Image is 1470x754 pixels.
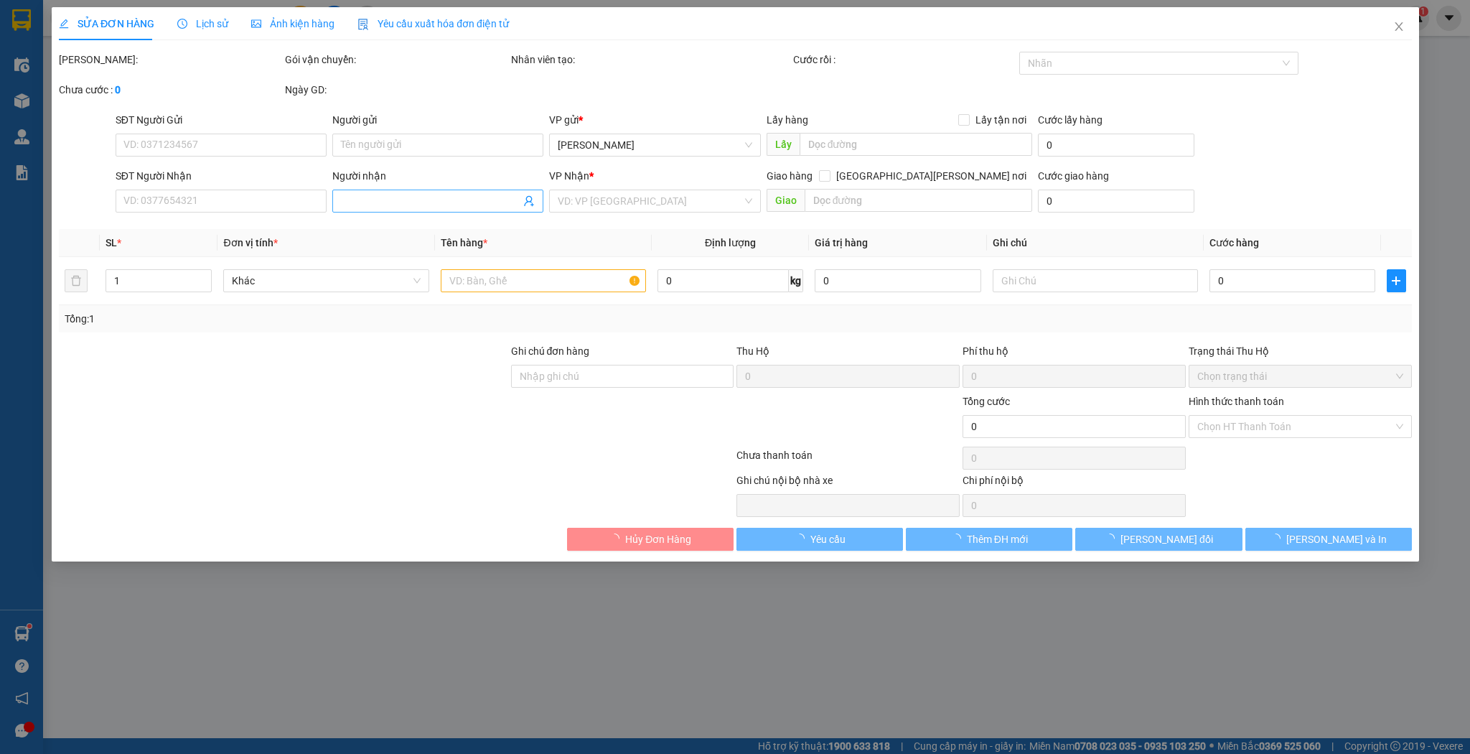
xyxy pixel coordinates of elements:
div: SĐT Người Nhận [115,168,326,184]
input: Dọc đường [799,133,1031,156]
label: Cước lấy hàng [1037,114,1102,126]
div: Ngày GD: [284,82,507,98]
label: Cước giao hàng [1037,170,1108,182]
span: plus [1387,275,1405,287]
span: VP Trần Thủ Độ [558,134,752,156]
input: Ghi Chú [992,269,1197,292]
span: picture [251,19,261,29]
span: Tên hàng [440,237,487,248]
span: [PERSON_NAME] và In [1286,531,1386,547]
span: Chọn trạng thái [1197,366,1403,387]
span: Giao [766,189,804,212]
span: Lấy hàng [766,114,807,126]
span: Yêu cầu [810,531,846,547]
input: Cước giao hàng [1037,190,1194,213]
span: loading [951,534,967,544]
span: Thêm ĐH mới [967,531,1028,547]
div: Cước rồi : [793,52,1016,68]
div: Tổng: 1 [65,311,568,327]
span: loading [609,534,625,544]
span: loading [1105,534,1120,544]
button: [PERSON_NAME] đổi [1075,528,1242,551]
div: Ghi chú nội bộ nhà xe [736,473,960,494]
div: Chi phí nội bộ [963,473,1186,494]
input: Dọc đường [804,189,1031,212]
span: [GEOGRAPHIC_DATA][PERSON_NAME] nơi [830,168,1031,184]
button: Hủy Đơn Hàng [567,528,734,551]
span: loading [1270,534,1286,544]
div: Người gửi [332,112,543,128]
div: Gói vận chuyển: [284,52,507,68]
div: [PERSON_NAME]: [59,52,282,68]
span: Đơn vị tính [223,237,277,248]
span: VP Nhận [549,170,589,182]
span: Cước hàng [1209,237,1258,248]
span: Hủy Đơn Hàng [625,531,691,547]
button: plus [1387,269,1406,292]
img: icon [357,19,369,30]
span: Khác [232,270,420,292]
button: [PERSON_NAME] và In [1245,528,1411,551]
div: VP gửi [549,112,760,128]
button: delete [65,269,88,292]
button: Thêm ĐH mới [906,528,1072,551]
div: Phí thu hộ [963,343,1186,365]
span: Giao hàng [766,170,812,182]
span: Lịch sử [177,18,228,29]
span: Lấy [766,133,799,156]
span: Thu Hộ [736,345,769,357]
span: edit [59,19,69,29]
span: kg [789,269,803,292]
div: Chưa cước : [59,82,282,98]
span: loading [795,534,810,544]
span: clock-circle [177,19,187,29]
div: Chưa thanh toán [735,447,961,473]
input: Cước lấy hàng [1037,134,1194,157]
span: user-add [523,195,535,207]
span: SỬA ĐƠN HÀNG [59,18,154,29]
span: close [1392,21,1404,32]
span: Giá trị hàng [815,237,868,248]
button: Close [1378,7,1418,47]
b: 0 [115,84,121,96]
span: Lấy tận nơi [969,112,1031,128]
div: Người nhận [332,168,543,184]
div: SĐT Người Gửi [115,112,326,128]
label: Hình thức thanh toán [1189,396,1284,407]
span: [PERSON_NAME] đổi [1120,531,1213,547]
label: Ghi chú đơn hàng [510,345,589,357]
th: Ghi chú [986,229,1203,257]
input: VD: Bàn, Ghế [440,269,645,292]
span: Ảnh kiện hàng [251,18,334,29]
div: Trạng thái Thu Hộ [1189,343,1412,359]
div: Nhân viên tạo: [510,52,790,68]
span: Yêu cầu xuất hóa đơn điện tử [357,18,509,29]
button: Yêu cầu [736,528,903,551]
span: SL [105,237,116,248]
span: Định lượng [705,237,756,248]
span: Tổng cước [963,396,1010,407]
input: Ghi chú đơn hàng [510,365,734,388]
